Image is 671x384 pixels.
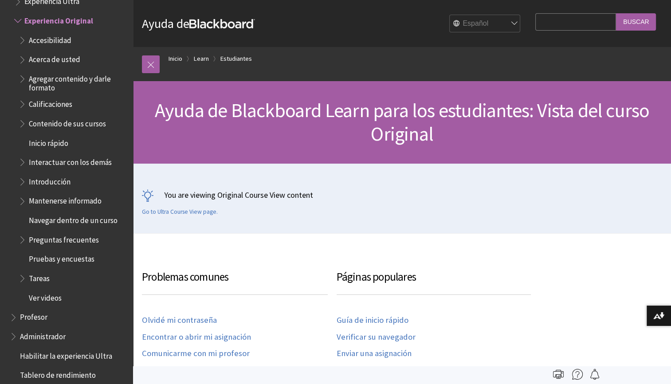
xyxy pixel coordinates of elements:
span: Ayuda de Blackboard Learn para los estudiantes: Vista del curso Original [155,98,650,146]
span: Introducción [29,174,71,186]
input: Buscar [616,13,656,31]
span: Mantenerse informado [29,194,102,206]
a: Enviar una asignación [337,349,412,359]
span: Contenido de sus cursos [29,116,106,128]
img: Print [553,369,564,380]
p: You are viewing Original Course View content [142,189,662,200]
span: Agregar contenido y darle formato [29,71,127,92]
h3: Páginas populares [337,269,531,295]
span: Navegar dentro de un curso [29,213,118,225]
img: More help [572,369,583,380]
span: Pruebas y encuestas [29,252,94,264]
span: Profesor [20,310,47,322]
a: Ayuda con SafeAssign [337,365,413,376]
strong: Blackboard [189,19,255,28]
span: Tablero de rendimiento [20,368,96,380]
a: Olvidé mi contraseña [142,315,217,325]
span: Interactuar con los demás [29,155,112,167]
select: Site Language Selector [450,15,521,33]
a: Guía de inicio rápido [337,315,408,325]
span: Calificaciones [29,97,72,109]
img: Follow this page [589,369,600,380]
a: Ayuda deBlackboard [142,16,255,31]
span: Inicio rápido [29,136,68,148]
span: Acerca de usted [29,52,80,64]
a: Encontrar o abrir mi asignación [142,332,251,342]
span: Habilitar la experiencia Ultra [20,349,112,360]
a: Verificar su navegador [337,332,416,342]
span: Administrador [20,329,66,341]
span: Ver videos [29,290,62,302]
span: Experiencia Original [24,13,93,25]
span: Preguntas frecuentes [29,232,99,244]
a: Estudiantes [220,53,252,64]
span: Tareas [29,271,50,283]
a: Learn [194,53,209,64]
a: Comunicarme con mi profesor [142,349,250,359]
a: Go to Ultra Course View page. [142,208,218,216]
h3: Problemas comunes [142,269,328,295]
span: Accesibilidad [29,33,71,45]
a: Inicio [169,53,182,64]
a: ¡[PERSON_NAME], perdí mi trabajo! [142,365,270,376]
